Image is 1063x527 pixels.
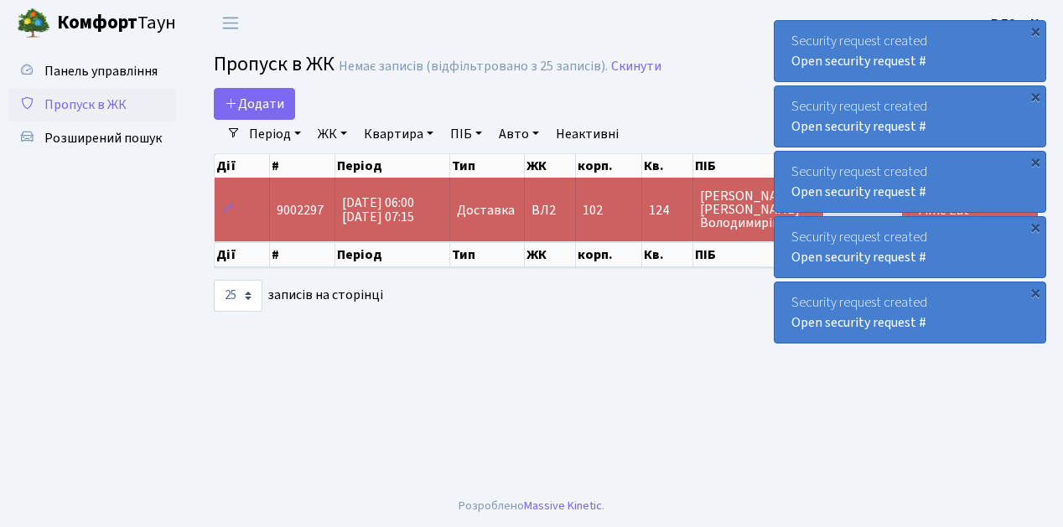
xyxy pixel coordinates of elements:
div: Security request created [775,152,1045,212]
button: Переключити навігацію [210,9,251,37]
div: Security request created [775,21,1045,81]
div: × [1027,153,1044,170]
th: Кв. [642,242,692,267]
span: 102 [583,201,603,220]
th: Період [335,154,451,178]
select: записів на сторінці [214,280,262,312]
a: Open security request # [791,183,926,201]
a: Open security request # [791,117,926,136]
a: ПІБ [443,120,489,148]
a: Додати [214,88,295,120]
a: Open security request # [791,313,926,332]
a: Панель управління [8,54,176,88]
span: Таун [57,9,176,38]
span: [PERSON_NAME] [PERSON_NAME] Володимирівна [700,189,810,230]
th: # [270,242,335,267]
span: Доставка [457,204,515,217]
th: # [270,154,335,178]
b: Комфорт [57,9,137,36]
div: Розроблено . [459,497,604,515]
span: [DATE] 06:00 [DATE] 07:15 [342,194,414,226]
a: Неактивні [549,120,625,148]
a: Авто [492,120,546,148]
th: ЖК [525,154,576,178]
div: × [1027,284,1044,301]
th: ПІБ [693,242,817,267]
span: ВЛ2 [531,204,568,217]
th: Дії [215,154,270,178]
th: ЖК [525,242,576,267]
span: Пропуск в ЖК [44,96,127,114]
th: Тип [450,242,524,267]
div: × [1027,23,1044,39]
span: 9002297 [277,201,324,220]
th: Кв. [642,154,692,178]
a: ЖК [311,120,354,148]
th: Дії [215,242,270,267]
div: Security request created [775,217,1045,277]
a: Пропуск в ЖК [8,88,176,121]
th: Тип [450,154,524,178]
img: logo.png [17,7,50,40]
a: ВЛ2 -. К. [991,13,1043,34]
span: Панель управління [44,62,158,80]
div: Security request created [775,282,1045,343]
span: Додати [225,95,284,113]
div: Немає записів (відфільтровано з 25 записів). [339,59,608,75]
div: Security request created [775,86,1045,147]
a: Open security request # [791,52,926,70]
th: Період [335,242,451,267]
div: × [1027,219,1044,235]
a: Розширений пошук [8,121,176,155]
a: Квартира [357,120,440,148]
label: записів на сторінці [214,280,383,312]
th: ПІБ [693,154,817,178]
a: Скинути [611,59,661,75]
a: Open security request # [791,248,926,266]
div: × [1027,88,1044,105]
span: Розширений пошук [44,129,162,147]
th: корп. [576,154,642,178]
a: Період [242,120,308,148]
span: Пропуск в ЖК [214,49,334,79]
b: ВЛ2 -. К. [991,14,1043,33]
th: корп. [576,242,642,267]
a: Massive Kinetic [524,497,602,514]
span: 124 [649,204,685,217]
